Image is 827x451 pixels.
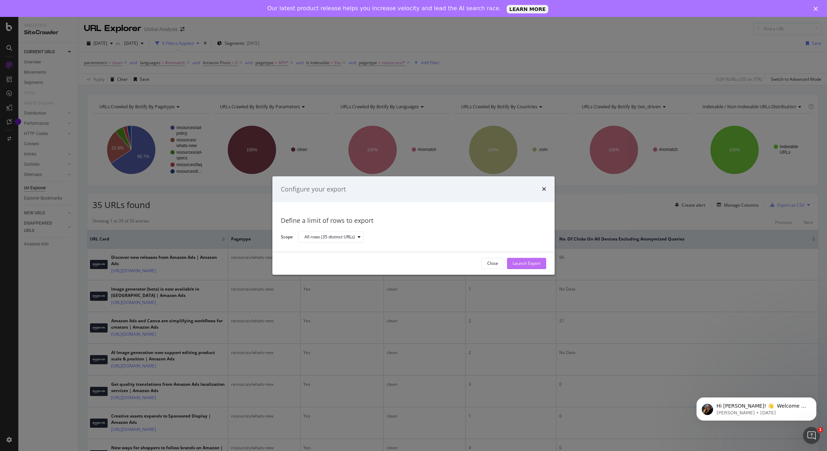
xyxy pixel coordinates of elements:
div: Close [487,261,498,267]
div: Configure your export [281,185,346,194]
div: Close [814,6,821,11]
button: Close [481,258,504,269]
button: Launch Export [507,258,546,269]
div: Our latest product release helps you increase velocity and lead the AI search race. [267,5,501,12]
button: All rows (35 distinct URLs) [298,232,364,243]
div: Define a limit of rows to export [281,217,546,226]
iframe: Intercom live chat [803,427,820,444]
iframe: Intercom notifications message [686,383,827,432]
span: 1 [817,427,823,433]
a: LEARN MORE [507,5,549,13]
div: times [542,185,546,194]
div: modal [272,176,555,275]
div: Launch Export [513,261,541,267]
label: Scope [281,234,293,242]
div: All rows (35 distinct URLs) [304,235,355,239]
